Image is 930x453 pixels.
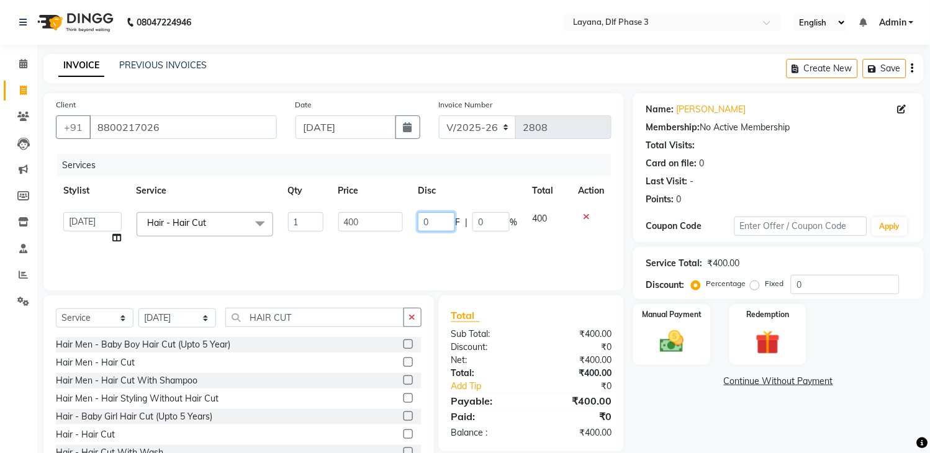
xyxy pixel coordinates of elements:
[646,193,674,206] div: Points:
[546,380,621,393] div: ₹0
[646,279,684,292] div: Discount:
[281,177,331,205] th: Qty
[571,177,612,205] th: Action
[734,217,867,236] input: Enter Offer / Coupon Code
[531,367,621,380] div: ₹400.00
[129,177,281,205] th: Service
[652,328,692,356] img: _cash.svg
[56,428,115,441] div: Hair - Hair Cut
[442,341,531,354] div: Discount:
[56,177,129,205] th: Stylist
[56,410,212,423] div: Hair - Baby Girl Hair Cut (Upto 5 Years)
[646,103,674,116] div: Name:
[56,356,135,369] div: Hair Men - Hair Cut
[410,177,525,205] th: Disc
[531,393,621,408] div: ₹400.00
[646,175,687,188] div: Last Visit:
[531,354,621,367] div: ₹400.00
[636,375,921,388] a: Continue Without Payment
[707,257,739,270] div: ₹400.00
[442,393,531,408] div: Payable:
[646,121,911,134] div: No Active Membership
[451,309,480,322] span: Total
[442,367,531,380] div: Total:
[532,213,547,224] span: 400
[137,5,191,40] b: 08047224946
[643,309,702,320] label: Manual Payment
[646,257,702,270] div: Service Total:
[863,59,906,78] button: Save
[531,426,621,439] div: ₹400.00
[525,177,571,205] th: Total
[32,5,117,40] img: logo
[442,409,531,424] div: Paid:
[746,309,789,320] label: Redemption
[646,121,700,134] div: Membership:
[787,59,858,78] button: Create New
[442,328,531,341] div: Sub Total:
[748,328,787,357] img: _gift.svg
[56,374,197,387] div: Hair Men - Hair Cut With Shampoo
[646,220,734,233] div: Coupon Code
[706,278,746,289] label: Percentage
[699,157,704,170] div: 0
[57,154,621,177] div: Services
[296,99,312,110] label: Date
[531,328,621,341] div: ₹400.00
[442,380,546,393] a: Add Tip
[531,341,621,354] div: ₹0
[56,99,76,110] label: Client
[455,216,460,229] span: F
[225,308,404,327] input: Search or Scan
[119,60,207,71] a: PREVIOUS INVOICES
[58,55,104,77] a: INVOICE
[765,278,783,289] label: Fixed
[331,177,411,205] th: Price
[56,338,230,351] div: Hair Men - Baby Boy Hair Cut (Upto 5 Year)
[690,175,693,188] div: -
[56,392,219,405] div: Hair Men - Hair Styling Without Hair Cut
[872,217,908,236] button: Apply
[510,216,517,229] span: %
[442,354,531,367] div: Net:
[646,139,695,152] div: Total Visits:
[531,409,621,424] div: ₹0
[442,426,531,439] div: Balance :
[676,193,681,206] div: 0
[207,217,212,228] a: x
[56,115,91,139] button: +91
[465,216,467,229] span: |
[879,16,906,29] span: Admin
[646,157,697,170] div: Card on file:
[148,217,207,228] span: Hair - Hair Cut
[89,115,277,139] input: Search by Name/Mobile/Email/Code
[439,99,493,110] label: Invoice Number
[676,103,746,116] a: [PERSON_NAME]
